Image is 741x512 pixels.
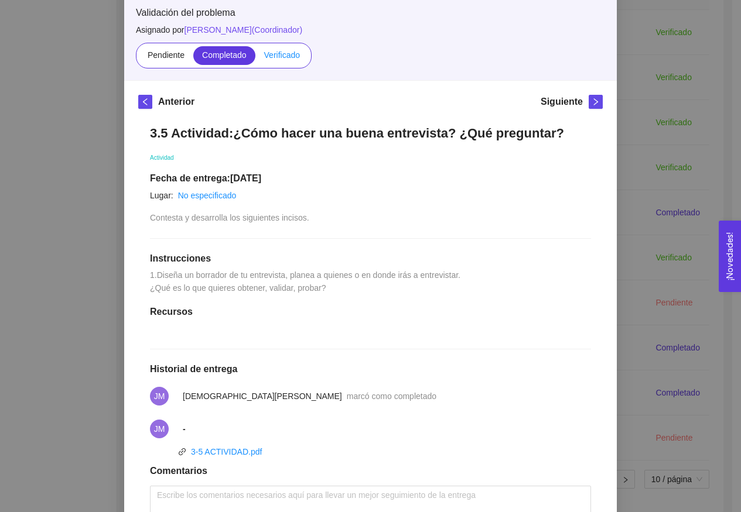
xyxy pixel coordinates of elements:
span: link [178,448,186,456]
button: left [138,95,152,109]
span: JM [154,387,165,406]
span: left [139,98,152,106]
span: 1.Diseña un borrador de tu entrevista, planea a quienes o en donde irás a entrevistar. ¿Qué es lo... [150,270,463,293]
h1: Recursos [150,306,591,318]
span: Asignado por [136,23,605,36]
h1: Comentarios [150,465,591,477]
span: Validación del problema [136,6,605,19]
h1: 3.5 Actividad:¿Cómo hacer una buena entrevista? ¿Qué preguntar? [150,125,591,141]
span: [PERSON_NAME] ( Coordinador ) [185,25,303,35]
button: right [589,95,603,109]
article: Lugar: [150,189,173,202]
span: right [589,98,602,106]
a: 3-5 ACTIVIDAD.pdf [191,447,262,456]
span: Verificado [264,50,300,60]
a: No especificado [178,191,237,200]
strong: - [183,424,186,434]
span: [DEMOGRAPHIC_DATA][PERSON_NAME] [183,391,342,401]
span: Actividad [150,154,174,161]
span: JM [154,420,165,438]
span: Completado [202,50,247,60]
span: Contesta y desarrolla los siguientes incisos. [150,213,309,222]
span: marcó como completado [347,391,436,401]
span: Pendiente [148,50,185,60]
h1: Historial de entrega [150,363,591,375]
button: Open Feedback Widget [719,221,741,292]
h1: Fecha de entrega: [DATE] [150,173,591,184]
h5: Siguiente [541,95,583,109]
h5: Anterior [158,95,194,109]
h1: Instrucciones [150,253,591,264]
